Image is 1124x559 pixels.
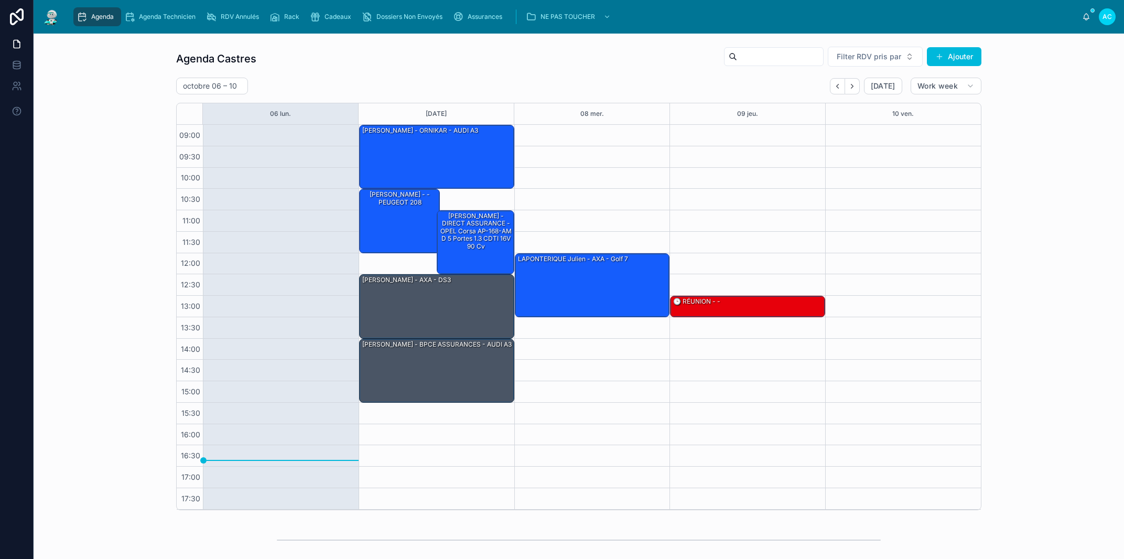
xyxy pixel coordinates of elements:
[523,7,616,26] a: NE PAS TOUCHER
[360,189,439,252] div: [PERSON_NAME] - - PEUGEOT 208
[468,13,502,21] span: Assurances
[359,7,450,26] a: Dossiers Non Envoyés
[837,51,901,62] span: Filter RDV pris par
[515,254,669,317] div: LAPONTERIQUE Julien - AXA - Golf 7
[177,131,203,139] span: 09:00
[139,13,196,21] span: Agenda Technicien
[917,81,958,91] span: Work week
[541,13,595,21] span: NE PAS TOUCHER
[42,8,61,25] img: App logo
[1103,13,1112,21] span: AC
[266,7,307,26] a: Rack
[361,340,513,349] div: [PERSON_NAME] - BPCE ASSURANCES - AUDI A3
[911,78,981,94] button: Work week
[121,7,203,26] a: Agenda Technicien
[91,13,114,21] span: Agenda
[180,216,203,225] span: 11:00
[178,451,203,460] span: 16:30
[178,195,203,203] span: 10:30
[178,302,203,310] span: 13:00
[178,345,203,353] span: 14:00
[361,190,439,207] div: [PERSON_NAME] - - PEUGEOT 208
[376,13,442,21] span: Dossiers Non Envoyés
[179,472,203,481] span: 17:00
[439,211,513,251] div: [PERSON_NAME] - DIRECT ASSURANCE - OPEL Corsa AP-168-AM D 5 portes 1.3 CDTI 16V 90 cv
[178,323,203,332] span: 13:30
[864,78,902,94] button: [DATE]
[69,5,1082,28] div: scrollable content
[178,259,203,267] span: 12:00
[828,47,923,67] button: Select Button
[284,13,299,21] span: Rack
[203,7,266,26] a: RDV Annulés
[307,7,359,26] a: Cadeaux
[361,126,479,135] div: [PERSON_NAME] - ORNIKAR - AUDI A3
[183,81,237,91] h2: octobre 06 – 10
[360,275,514,338] div: [PERSON_NAME] - AXA - DS3
[221,13,259,21] span: RDV Annulés
[178,430,203,439] span: 16:00
[179,387,203,396] span: 15:00
[180,238,203,246] span: 11:30
[580,103,604,124] button: 08 mer.
[73,7,121,26] a: Agenda
[179,408,203,417] span: 15:30
[177,152,203,161] span: 09:30
[270,103,291,124] button: 06 lun.
[437,211,514,274] div: [PERSON_NAME] - DIRECT ASSURANCE - OPEL Corsa AP-168-AM D 5 portes 1.3 CDTI 16V 90 cv
[179,494,203,503] span: 17:30
[360,339,514,402] div: [PERSON_NAME] - BPCE ASSURANCES - AUDI A3
[450,7,510,26] a: Assurances
[737,103,758,124] button: 09 jeu.
[927,47,981,66] button: Ajouter
[360,125,514,188] div: [PERSON_NAME] - ORNIKAR - AUDI A3
[178,365,203,374] span: 14:30
[671,296,825,317] div: 🕒 RÉUNION - -
[845,78,860,94] button: Next
[178,173,203,182] span: 10:00
[517,254,629,264] div: LAPONTERIQUE Julien - AXA - Golf 7
[176,51,256,66] h1: Agenda Castres
[672,297,721,306] div: 🕒 RÉUNION - -
[871,81,895,91] span: [DATE]
[178,280,203,289] span: 12:30
[830,78,845,94] button: Back
[892,103,914,124] button: 10 ven.
[325,13,351,21] span: Cadeaux
[361,275,452,285] div: [PERSON_NAME] - AXA - DS3
[426,103,447,124] button: [DATE]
